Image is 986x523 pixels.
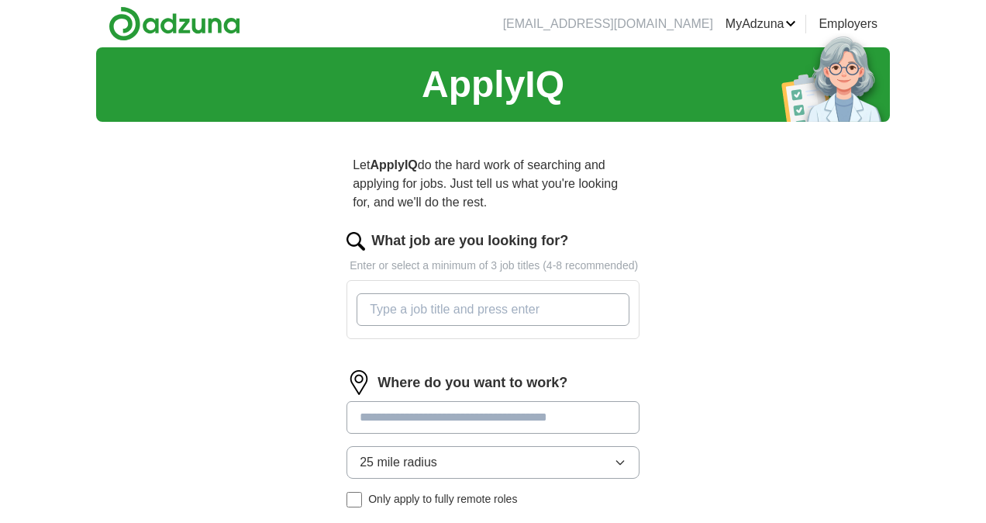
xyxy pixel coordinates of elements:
[360,453,437,472] span: 25 mile radius
[370,158,417,171] strong: ApplyIQ
[726,15,797,33] a: MyAdzuna
[346,150,640,218] p: Let do the hard work of searching and applying for jobs. Just tell us what you're looking for, an...
[346,232,365,251] img: search.png
[378,372,567,393] label: Where do you want to work?
[371,230,568,251] label: What job are you looking for?
[422,57,564,113] h1: ApplyIQ
[346,446,640,479] button: 25 mile radius
[503,15,713,33] li: [EMAIL_ADDRESS][DOMAIN_NAME]
[346,258,640,274] p: Enter or select a minimum of 3 job titles (4-8 recommended)
[346,492,362,507] input: Only apply to fully remote roles
[819,15,877,33] a: Employers
[109,6,240,41] img: Adzuna logo
[346,370,371,395] img: location.png
[368,491,517,507] span: Only apply to fully remote roles
[357,293,629,326] input: Type a job title and press enter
